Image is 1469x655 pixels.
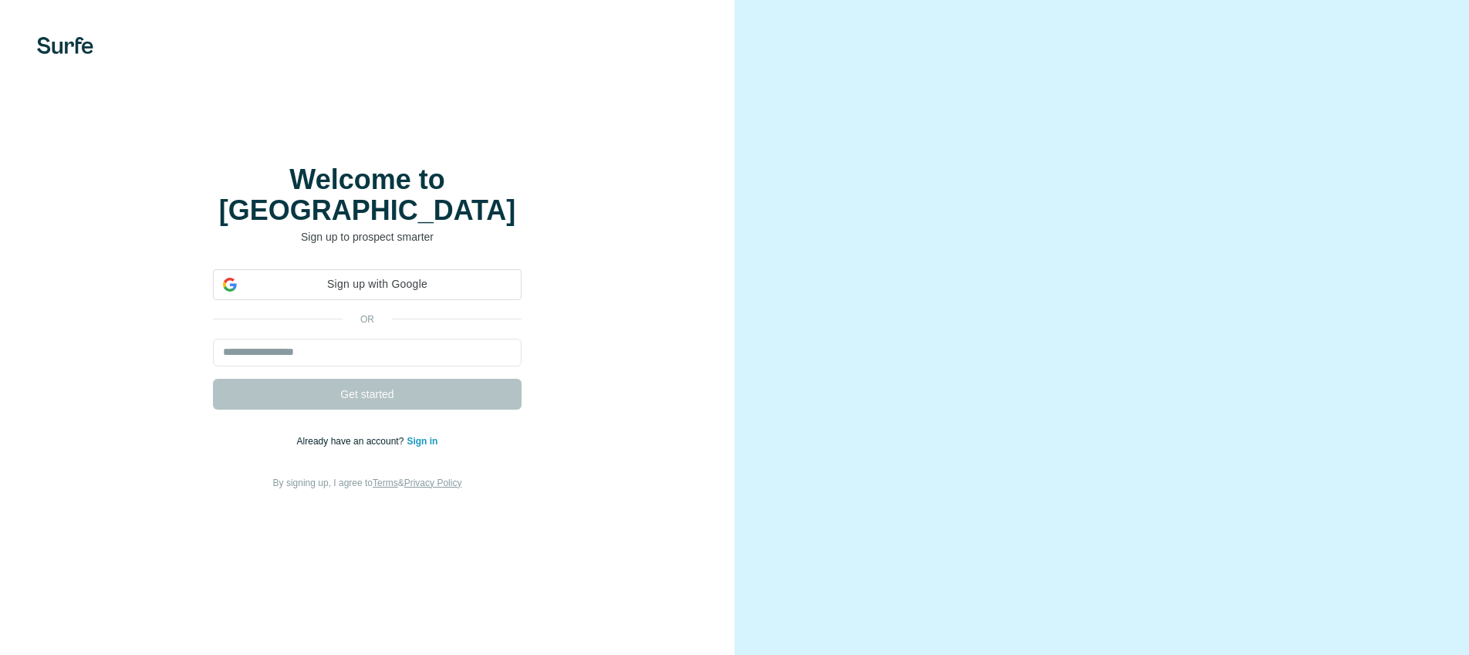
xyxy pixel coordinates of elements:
[297,436,407,447] span: Already have an account?
[213,164,522,226] h1: Welcome to [GEOGRAPHIC_DATA]
[404,478,462,488] a: Privacy Policy
[407,436,437,447] a: Sign in
[213,269,522,300] div: Sign up with Google
[37,37,93,54] img: Surfe's logo
[373,478,398,488] a: Terms
[273,478,462,488] span: By signing up, I agree to &
[213,229,522,245] p: Sign up to prospect smarter
[243,276,512,292] span: Sign up with Google
[343,312,392,326] p: or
